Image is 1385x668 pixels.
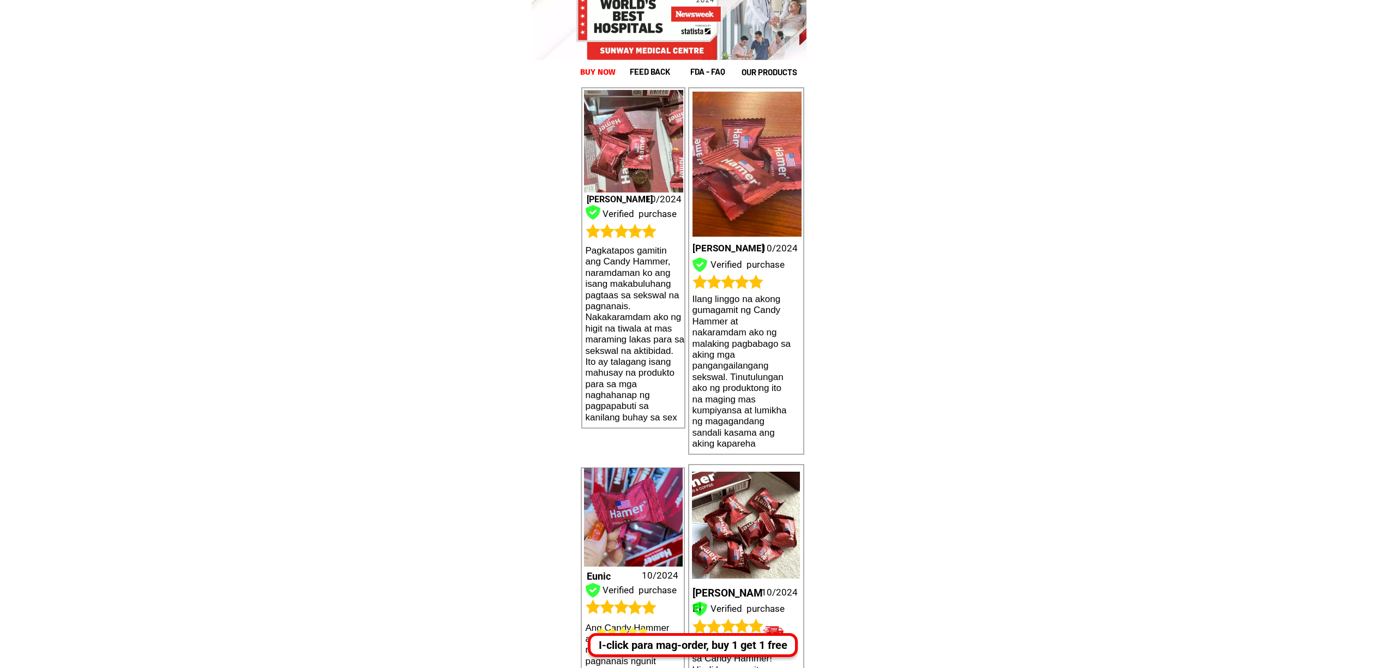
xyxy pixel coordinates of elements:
h5: [PERSON_NAME] [692,586,767,617]
h5: 10/2024 [761,586,805,600]
div: I-click para mag-order, buy 1 get 1 free [593,637,797,653]
h1: our products [742,66,805,79]
h5: Eunic [587,569,661,583]
h5: [PERSON_NAME] [692,242,767,256]
h5: Verified purchase [710,602,793,616]
h5: Verified purchase [603,207,685,221]
h5: 10/2024 [645,192,689,207]
h5: Verified purchase [710,258,793,272]
h5: 10/2024 [642,569,686,583]
h5: Verified purchase [603,583,685,598]
h1: fda - FAQ [690,65,751,78]
h5: [PERSON_NAME] [587,193,661,206]
h1: Pagkatapos gamitin ang Candy Hammer, naramdaman ko ang isang makabuluhang pagtaas sa sekswal na p... [586,245,685,423]
h5: 10/2024 [761,242,805,256]
h1: buy now [582,66,615,79]
h1: feed back [630,65,689,78]
h1: Ilang linggo na akong gumagamit ng Candy Hammer at nakaramdam ako ng malaking pagbabago sa aking ... [692,294,792,449]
